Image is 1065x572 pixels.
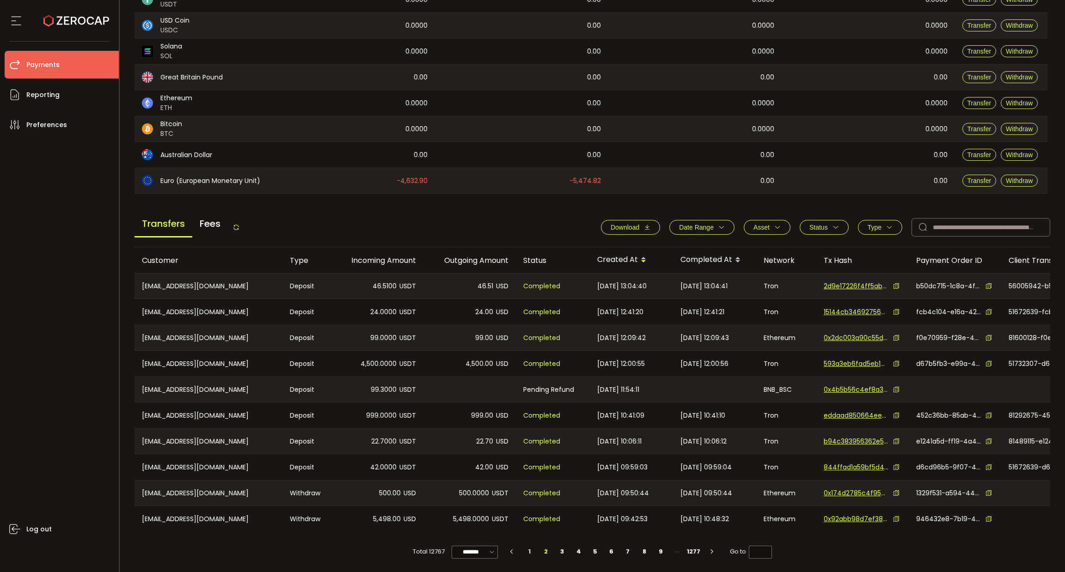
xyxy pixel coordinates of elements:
[413,545,445,558] span: Total 12767
[492,488,508,499] span: USDT
[477,281,493,292] span: 46.51
[135,255,282,266] div: Customer
[680,281,728,292] span: [DATE] 13:04:41
[752,124,774,134] span: 0.0000
[680,307,724,317] span: [DATE] 12:41:21
[967,151,992,158] span: Transfer
[160,42,182,51] span: Solana
[587,46,601,57] span: 0.00
[496,410,508,421] span: USD
[160,93,192,103] span: Ethereum
[135,211,192,237] span: Transfers
[916,333,981,343] span: f0e70959-f28e-44a4-b80b-c39ccb4c4563
[673,252,756,268] div: Completed At
[679,224,714,231] span: Date Range
[1001,97,1038,109] button: Withdraw
[135,454,282,480] div: [EMAIL_ADDRESS][DOMAIN_NAME]
[597,514,648,524] span: [DATE] 09:42:53
[135,299,282,325] div: [EMAIL_ADDRESS][DOMAIN_NAME]
[916,437,981,446] span: e1241a5d-ff19-4a40-adaf-c4877bd40ddb
[160,129,182,139] span: BTC
[909,255,1001,266] div: Payment Order ID
[160,103,192,113] span: ETH
[523,307,560,317] span: Completed
[962,71,997,83] button: Transfer
[282,255,331,266] div: Type
[282,454,331,480] div: Deposit
[160,51,182,61] span: SOL
[404,514,416,524] span: USD
[967,73,992,81] span: Transfer
[135,274,282,298] div: [EMAIL_ADDRESS][DOMAIN_NAME]
[370,333,397,343] span: 99.0000
[756,454,816,480] div: Tron
[824,514,888,524] span: 0x92abb98d7ef38f96b207bca0ed359848a6cfc4aafe3d501accfbd979adeccb4e
[1001,45,1038,57] button: Withdraw
[652,545,669,558] li: 9
[916,359,981,369] span: d67b5fb3-e99a-4e18-b94c-6917b7e45add
[934,176,948,186] span: 0.00
[925,124,948,134] span: 0.0000
[669,220,734,235] button: Date Range
[475,333,493,343] span: 99.00
[523,410,560,421] span: Completed
[538,545,554,558] li: 2
[967,22,992,29] span: Transfer
[142,123,153,134] img: btc_portfolio.svg
[282,481,331,505] div: Withdraw
[516,255,590,266] div: Status
[824,307,888,317] span: 15144cb346927565c70c2f3cf8d7cd636073b7f79f5d2fe821e2d99237360bb5
[142,72,153,83] img: gbp_portfolio.svg
[619,545,636,558] li: 7
[405,98,428,109] span: 0.0000
[160,176,260,186] span: Euro (European Monetary Unit)
[824,385,888,395] span: 0x4b5b56c4ef8a3a10dcf5bc3146449e5161caa674ec76d0865885ee02d6faad6c
[523,281,560,292] span: Completed
[824,437,888,446] span: b94c383956362e500e4a75fa3788f6b29a3b0e3f112a85a7af1792c261476cbc
[756,255,816,266] div: Network
[925,98,948,109] span: 0.0000
[967,125,992,133] span: Transfer
[496,281,508,292] span: USD
[597,307,643,317] span: [DATE] 12:41:20
[1001,175,1038,187] button: Withdraw
[492,514,508,524] span: USDT
[824,359,888,369] span: 593a3eb6fad5eb192ad9998d5286fcb188d44ba38d764f2fb94bea2ce212fad0
[26,58,60,72] span: Payments
[423,255,516,266] div: Outgoing Amount
[680,410,725,421] span: [DATE] 10:41:10
[587,150,601,160] span: 0.00
[925,46,948,57] span: 0.0000
[475,307,493,317] span: 24.00
[397,176,428,186] span: -4,632.90
[967,99,992,107] span: Transfer
[142,46,153,57] img: sol_portfolio.png
[404,488,416,499] span: USD
[135,429,282,454] div: [EMAIL_ADDRESS][DOMAIN_NAME]
[135,377,282,402] div: [EMAIL_ADDRESS][DOMAIN_NAME]
[916,488,981,498] span: 1329f531-a594-44ff-8987-c28a46af268e
[160,16,190,25] span: USD Coin
[496,307,508,317] span: USD
[475,462,493,473] span: 42.00
[680,359,728,369] span: [DATE] 12:00:56
[160,119,182,129] span: Bitcoin
[160,150,212,160] span: Australian Dollar
[597,410,644,421] span: [DATE] 10:41:09
[587,20,601,31] span: 0.00
[459,488,489,499] span: 500.0000
[760,72,774,83] span: 0.00
[142,175,153,186] img: eur_portfolio.svg
[587,72,601,83] span: 0.00
[752,46,774,57] span: 0.0000
[597,488,649,499] span: [DATE] 09:50:44
[135,402,282,428] div: [EMAIL_ADDRESS][DOMAIN_NAME]
[756,481,816,505] div: Ethereum
[1001,149,1038,161] button: Withdraw
[496,462,508,473] span: USD
[371,384,397,395] span: 99.3000
[399,333,416,343] span: USDT
[192,211,228,236] span: Fees
[680,488,732,499] span: [DATE] 09:50:44
[603,545,620,558] li: 6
